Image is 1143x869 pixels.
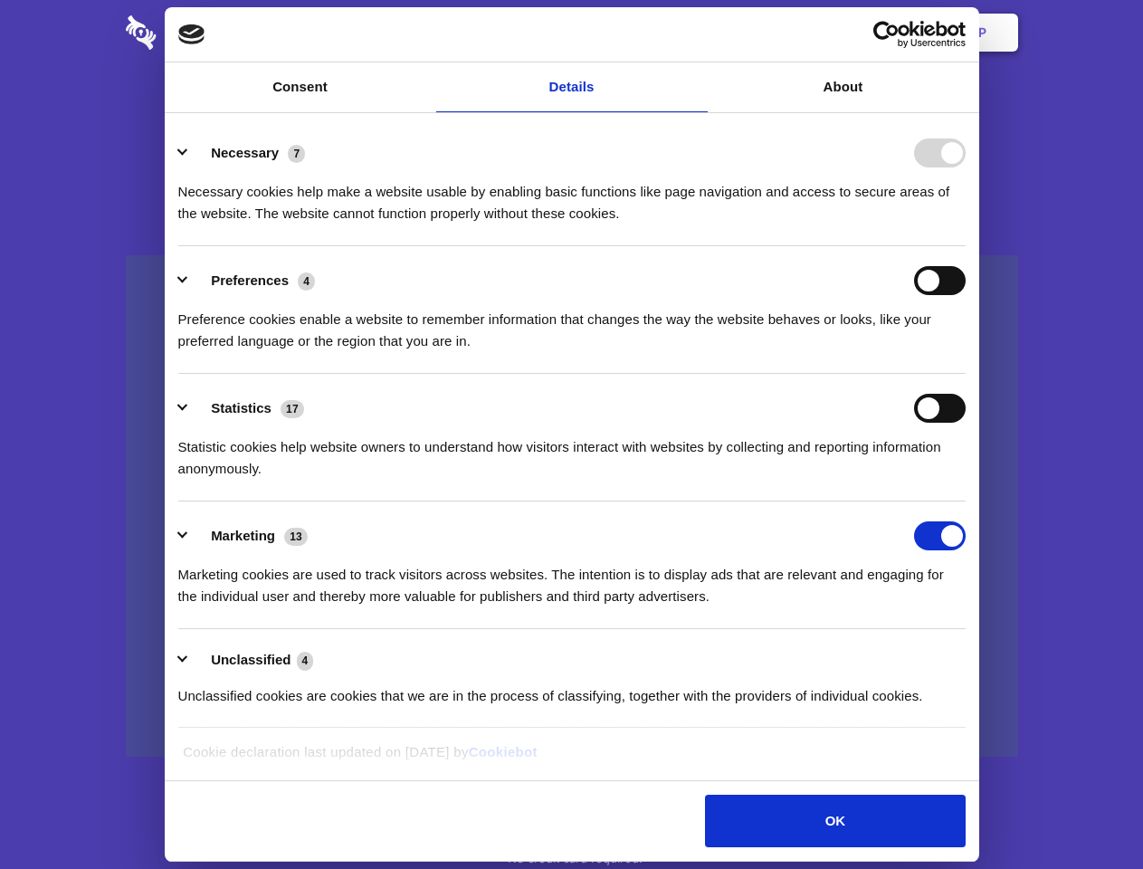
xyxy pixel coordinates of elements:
span: 7 [288,145,305,163]
div: Necessary cookies help make a website usable by enabling basic functions like page navigation and... [178,167,966,224]
button: OK [705,795,965,847]
div: Cookie declaration last updated on [DATE] by [169,741,974,777]
button: Statistics (17) [178,394,316,423]
button: Unclassified (4) [178,649,325,672]
a: Usercentrics Cookiebot - opens in a new window [807,21,966,48]
div: Preference cookies enable a website to remember information that changes the way the website beha... [178,295,966,352]
a: Consent [165,62,436,112]
h4: Auto-redaction of sensitive data, encrypted data sharing and self-destructing private chats. Shar... [126,165,1018,224]
button: Marketing (13) [178,521,319,550]
div: Unclassified cookies are cookies that we are in the process of classifying, together with the pro... [178,672,966,707]
a: Pricing [531,5,610,61]
iframe: Drift Widget Chat Controller [1053,778,1121,847]
label: Preferences [211,272,289,288]
button: Preferences (4) [178,266,327,295]
span: 13 [284,528,308,546]
img: logo-wordmark-white-trans-d4663122ce5f474addd5e946df7df03e33cb6a1c49d2221995e7729f52c070b2.svg [126,15,281,50]
span: 4 [297,652,314,670]
h1: Eliminate Slack Data Loss. [126,81,1018,147]
a: Details [436,62,708,112]
button: Necessary (7) [178,138,317,167]
a: Contact [734,5,817,61]
span: 4 [298,272,315,291]
label: Necessary [211,145,279,160]
a: Login [821,5,900,61]
a: Wistia video thumbnail [126,255,1018,758]
a: Cookiebot [469,744,538,759]
label: Statistics [211,400,271,415]
div: Marketing cookies are used to track visitors across websites. The intention is to display ads tha... [178,550,966,607]
div: Statistic cookies help website owners to understand how visitors interact with websites by collec... [178,423,966,480]
img: logo [178,24,205,44]
label: Marketing [211,528,275,543]
a: About [708,62,979,112]
span: 17 [281,400,304,418]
